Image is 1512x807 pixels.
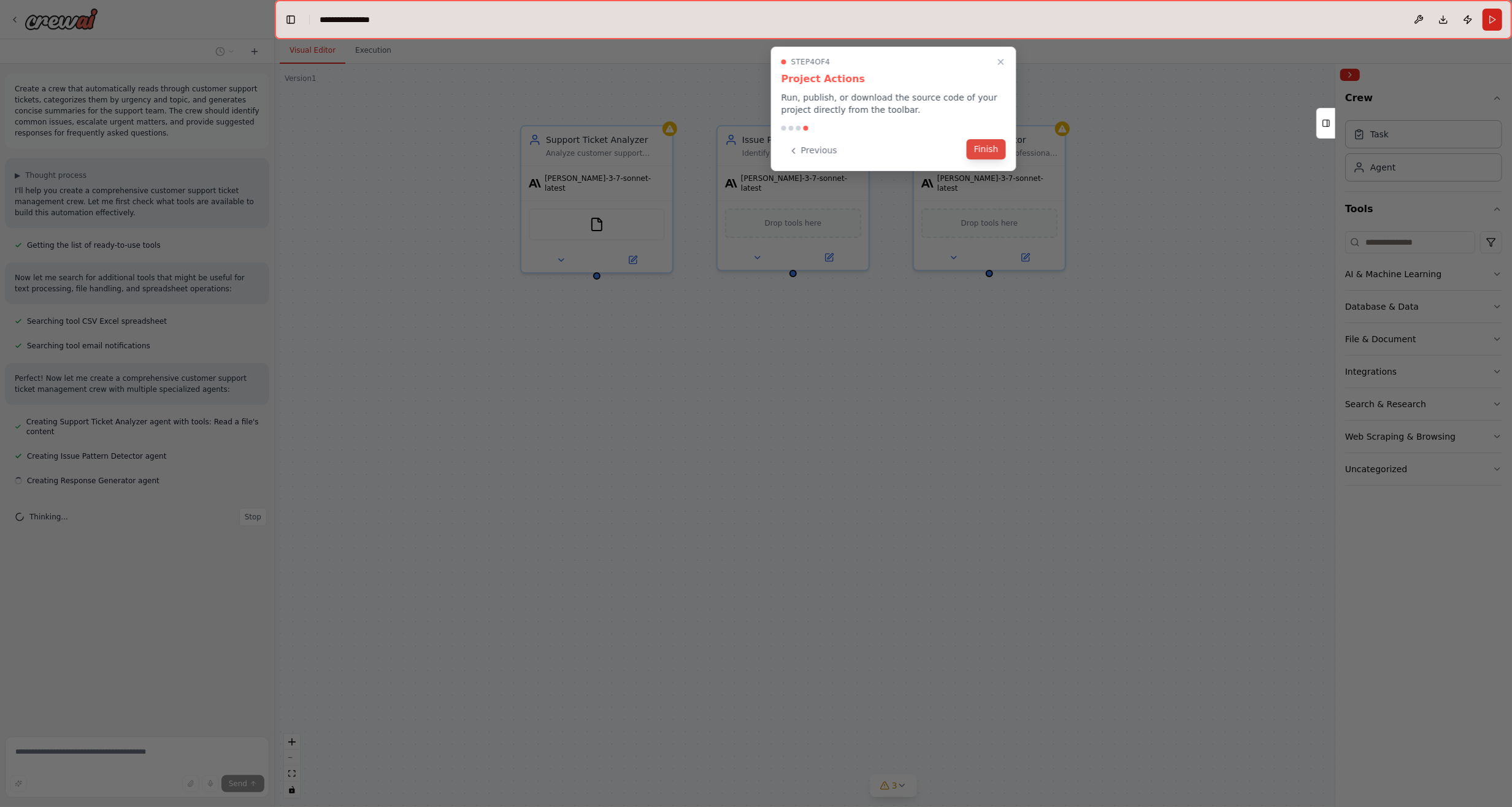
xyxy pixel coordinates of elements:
[994,55,1008,69] button: Close walkthrough
[282,11,299,28] button: Hide left sidebar
[791,57,831,67] span: Step 4 of 4
[781,72,1006,86] h3: Project Actions
[781,140,845,161] button: Previous
[967,139,1006,159] button: Finish
[781,91,1006,116] p: Run, publish, or download the source code of your project directly from the toolbar.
